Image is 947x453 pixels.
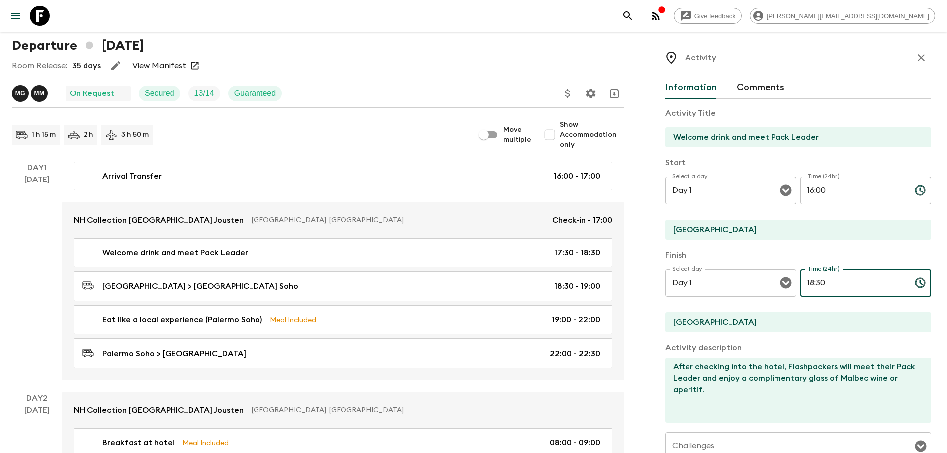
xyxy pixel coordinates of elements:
p: Palermo Soho > [GEOGRAPHIC_DATA] [102,348,246,360]
span: Marcella Granatiere, Matias Molina [12,88,50,96]
div: [PERSON_NAME][EMAIL_ADDRESS][DOMAIN_NAME] [750,8,935,24]
p: 18:30 - 19:00 [554,280,600,292]
p: 2 h [84,130,93,140]
a: Palermo Soho > [GEOGRAPHIC_DATA]22:00 - 22:30 [74,338,612,368]
p: NH Collection [GEOGRAPHIC_DATA] Jousten [74,214,244,226]
h1: Departure [DATE] [12,36,144,56]
p: 35 days [72,60,101,72]
label: Time (24hr) [807,172,840,181]
p: NH Collection [GEOGRAPHIC_DATA] Jousten [74,404,244,416]
textarea: After checking into the hotel, Flashpackers will meet their Pack Leader and enjoy a complimentary... [665,358,923,423]
button: menu [6,6,26,26]
p: 19:00 - 22:00 [552,314,600,326]
a: [GEOGRAPHIC_DATA] > [GEOGRAPHIC_DATA] Soho18:30 - 19:00 [74,271,612,301]
p: Day 1 [12,162,62,174]
input: End Location (leave blank if same as Start) [665,312,923,332]
p: M G [15,90,26,97]
p: [GEOGRAPHIC_DATA] > [GEOGRAPHIC_DATA] Soho [102,280,298,292]
a: View Manifest [132,61,186,71]
a: Give feedback [674,8,742,24]
div: [DATE] [24,174,50,380]
span: Show Accommodation only [560,120,624,150]
p: 3 h 50 m [121,130,149,140]
a: Eat like a local experience (Palermo Soho)Meal Included19:00 - 22:00 [74,305,612,334]
p: On Request [70,88,114,99]
p: Check-in - 17:00 [552,214,612,226]
span: [PERSON_NAME][EMAIL_ADDRESS][DOMAIN_NAME] [761,12,935,20]
a: Welcome drink and meet Pack Leader17:30 - 18:30 [74,238,612,267]
p: Activity description [665,342,931,354]
label: Time (24hr) [807,265,840,273]
div: Trip Fill [188,86,220,101]
span: Give feedback [689,12,741,20]
p: 22:00 - 22:30 [550,348,600,360]
p: Secured [145,88,174,99]
p: 08:00 - 09:00 [550,437,600,449]
p: Activity Title [665,107,931,119]
p: 17:30 - 18:30 [554,247,600,259]
button: Open [779,276,793,290]
button: Choose time, selected time is 4:00 PM [910,181,930,200]
button: Settings [581,84,601,103]
p: Meal Included [182,437,229,448]
p: M M [34,90,44,97]
p: 13 / 14 [194,88,214,99]
p: Meal Included [270,314,316,325]
input: E.g Hozuagawa boat tour [665,127,923,147]
p: Eat like a local experience (Palermo Soho) [102,314,262,326]
span: Move multiple [503,125,532,145]
p: 16:00 - 17:00 [554,170,600,182]
button: MGMM [12,85,50,102]
input: Start Location [665,220,923,240]
label: Select day [672,265,702,273]
p: [GEOGRAPHIC_DATA], [GEOGRAPHIC_DATA] [252,405,604,415]
button: Update Price, Early Bird Discount and Costs [558,84,578,103]
p: [GEOGRAPHIC_DATA], [GEOGRAPHIC_DATA] [252,215,544,225]
p: Start [665,157,931,169]
button: Information [665,76,717,99]
button: Archive (Completed, Cancelled or Unsynced Departures only) [604,84,624,103]
p: Arrival Transfer [102,170,162,182]
p: Day 2 [12,392,62,404]
p: Welcome drink and meet Pack Leader [102,247,248,259]
div: Secured [139,86,180,101]
input: hh:mm [800,269,907,297]
button: Comments [737,76,784,99]
input: hh:mm [800,177,907,204]
button: Choose time, selected time is 6:30 PM [910,273,930,293]
p: 1 h 15 m [32,130,56,140]
label: Select a day [672,172,707,181]
button: Open [779,183,793,197]
a: Arrival Transfer16:00 - 17:00 [74,162,612,190]
p: Breakfast at hotel [102,437,174,449]
a: NH Collection [GEOGRAPHIC_DATA] Jousten[GEOGRAPHIC_DATA], [GEOGRAPHIC_DATA] [62,392,624,428]
p: Activity [685,52,716,64]
p: Finish [665,249,931,261]
p: Room Release: [12,60,67,72]
button: Open [914,439,928,453]
p: Guaranteed [234,88,276,99]
a: NH Collection [GEOGRAPHIC_DATA] Jousten[GEOGRAPHIC_DATA], [GEOGRAPHIC_DATA]Check-in - 17:00 [62,202,624,238]
button: search adventures [618,6,638,26]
